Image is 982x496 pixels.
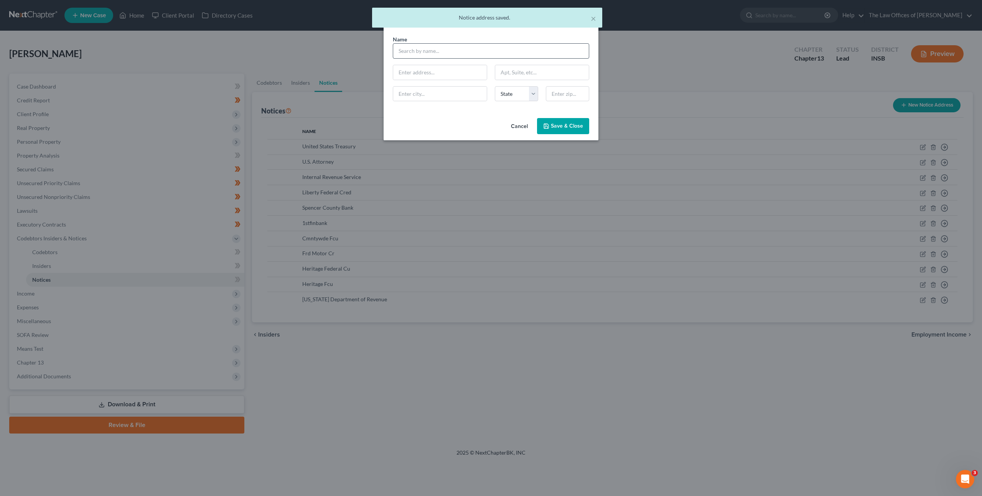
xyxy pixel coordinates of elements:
div: Notice address saved. [378,14,596,21]
input: Enter zip... [546,86,589,102]
input: Apt, Suite, etc... [495,65,589,80]
input: Enter address... [393,65,487,80]
input: Search by name... [393,43,589,59]
iframe: Intercom live chat [956,470,974,488]
span: Name [393,36,407,43]
input: Enter city... [393,87,487,101]
button: Cancel [505,119,534,134]
button: × [591,14,596,23]
span: Save & Close [551,123,583,129]
span: 3 [972,470,978,476]
button: Save & Close [537,118,589,134]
